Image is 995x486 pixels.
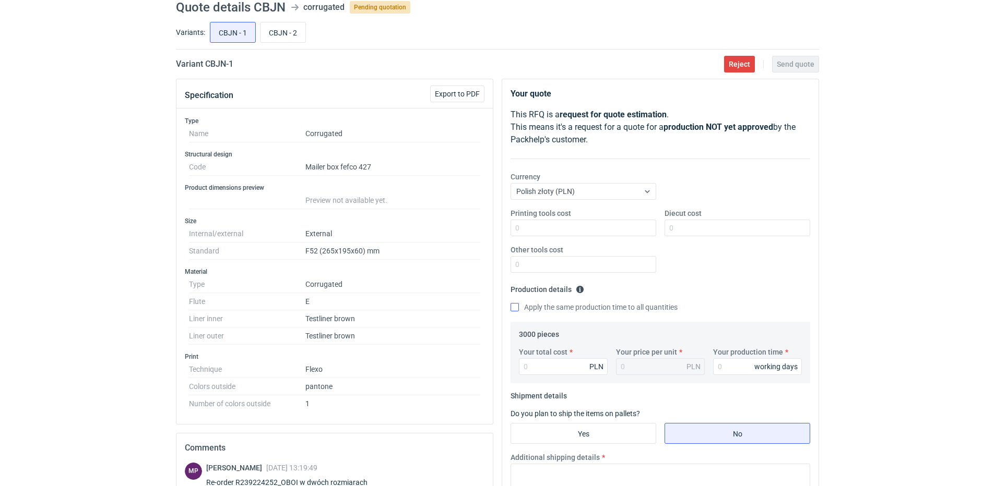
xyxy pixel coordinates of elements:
[664,122,773,132] strong: production NOT yet approved
[511,423,656,444] label: Yes
[350,1,410,14] span: Pending quotation
[516,187,575,196] span: Polish złoty (PLN)
[511,245,563,255] label: Other tools cost
[305,378,480,395] dd: pantone
[519,347,567,357] label: Your total cost
[713,358,802,375] input: 0
[185,268,484,276] h3: Material
[511,387,567,400] legend: Shipment details
[185,217,484,225] h3: Size
[176,1,286,14] h1: Quote details CBJN
[305,242,480,260] dd: F52 (265x195x60) mm
[189,276,305,293] dt: Type
[305,310,480,327] dd: Testliner brown
[176,27,205,38] label: Variants:
[754,361,798,372] div: working days
[305,225,480,242] dd: External
[665,208,702,218] label: Diecut cost
[176,58,233,70] h2: Variant CBJN - 1
[713,347,783,357] label: Your production time
[185,442,484,454] h2: Comments
[185,463,202,480] figcaption: MP
[189,395,305,408] dt: Number of colors outside
[305,361,480,378] dd: Flexo
[185,83,233,108] button: Specification
[511,172,540,182] label: Currency
[260,22,306,43] label: CBJN - 2
[519,358,608,375] input: 0
[305,293,480,310] dd: E
[511,452,600,463] label: Additional shipping details
[189,242,305,260] dt: Standard
[435,90,480,98] span: Export to PDF
[189,125,305,142] dt: Name
[560,110,667,119] strong: request for quote estimation
[305,327,480,345] dd: Testliner brown
[189,293,305,310] dt: Flute
[189,159,305,176] dt: Code
[430,86,484,102] button: Export to PDF
[777,60,814,68] span: Send quote
[185,117,484,125] h3: Type
[189,310,305,327] dt: Liner inner
[305,125,480,142] dd: Corrugated
[511,281,584,294] legend: Production details
[519,326,559,338] legend: 3000 pieces
[772,56,819,72] button: Send quote
[511,256,656,273] input: 0
[729,60,750,68] span: Reject
[511,208,571,218] label: Printing tools cost
[189,327,305,345] dt: Liner outer
[305,196,387,204] span: Preview not available yet.
[589,361,603,372] div: PLN
[185,184,484,192] h3: Product dimensions preview
[511,302,678,312] label: Apply the same production time to all quantities
[185,353,484,361] h3: Print
[511,108,810,146] p: This RFQ is a . This means it's a request for a quote for a by the Packhelp's customer.
[189,378,305,395] dt: Colors outside
[185,150,484,159] h3: Structural design
[185,463,202,480] div: Michał Palasek
[511,220,656,236] input: 0
[511,89,551,99] strong: Your quote
[189,361,305,378] dt: Technique
[189,225,305,242] dt: Internal/external
[511,409,640,418] label: Do you plan to ship the items on pallets?
[266,464,317,472] span: [DATE] 13:19:49
[305,395,480,408] dd: 1
[206,464,266,472] span: [PERSON_NAME]
[305,276,480,293] dd: Corrugated
[665,423,810,444] label: No
[303,1,345,14] div: corrugated
[210,22,256,43] label: CBJN - 1
[686,361,701,372] div: PLN
[665,220,810,236] input: 0
[724,56,755,72] button: Reject
[616,347,677,357] label: Your price per unit
[305,159,480,176] dd: Mailer box fefco 427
